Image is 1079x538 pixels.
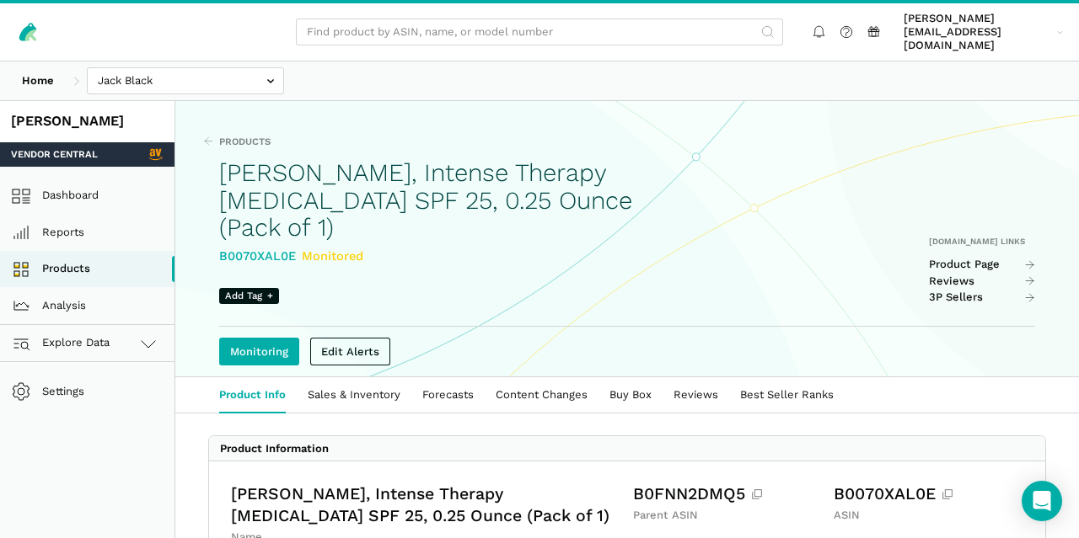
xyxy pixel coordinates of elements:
a: Reviews [663,377,729,413]
div: ASIN [834,509,1023,522]
a: Products [203,135,271,148]
a: Product Info [208,377,297,413]
div: B0FNN2DMQ5 [633,483,823,505]
div: Open Intercom Messenger [1022,481,1062,521]
a: Reviews [929,274,1035,288]
input: Find product by ASIN, name, or model number [296,19,783,46]
a: [PERSON_NAME][EMAIL_ADDRESS][DOMAIN_NAME] [899,9,1069,56]
a: Content Changes [485,377,599,413]
a: 3P Sellers [929,290,1035,304]
span: Vendor Central [11,147,98,161]
div: B0070XAL0E [219,247,658,266]
div: Product Information [220,442,329,455]
a: Edit Alerts [310,338,390,365]
a: Product Page [929,258,1035,271]
span: Add Tag [219,288,279,305]
span: [PERSON_NAME][EMAIL_ADDRESS][DOMAIN_NAME] [904,12,1051,53]
div: Parent ASIN [633,509,823,522]
span: Explore Data [17,333,110,354]
a: Sales & Inventory [297,377,411,413]
a: Home [11,67,65,95]
a: Buy Box [599,377,663,413]
div: [DOMAIN_NAME] Links [929,236,1035,247]
h1: [PERSON_NAME], Intense Therapy [MEDICAL_DATA] SPF 25, 0.25 Ounce (Pack of 1) [219,159,658,242]
div: [PERSON_NAME] [11,112,164,131]
span: + [267,289,273,302]
input: Jack Black [87,67,284,95]
span: Products [219,135,271,148]
a: Forecasts [411,377,485,413]
span: Monitored [302,248,363,264]
div: [PERSON_NAME], Intense Therapy [MEDICAL_DATA] SPF 25, 0.25 Ounce (Pack of 1) [231,483,622,527]
div: B0070XAL0E [834,483,1023,505]
a: Best Seller Ranks [729,377,845,413]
